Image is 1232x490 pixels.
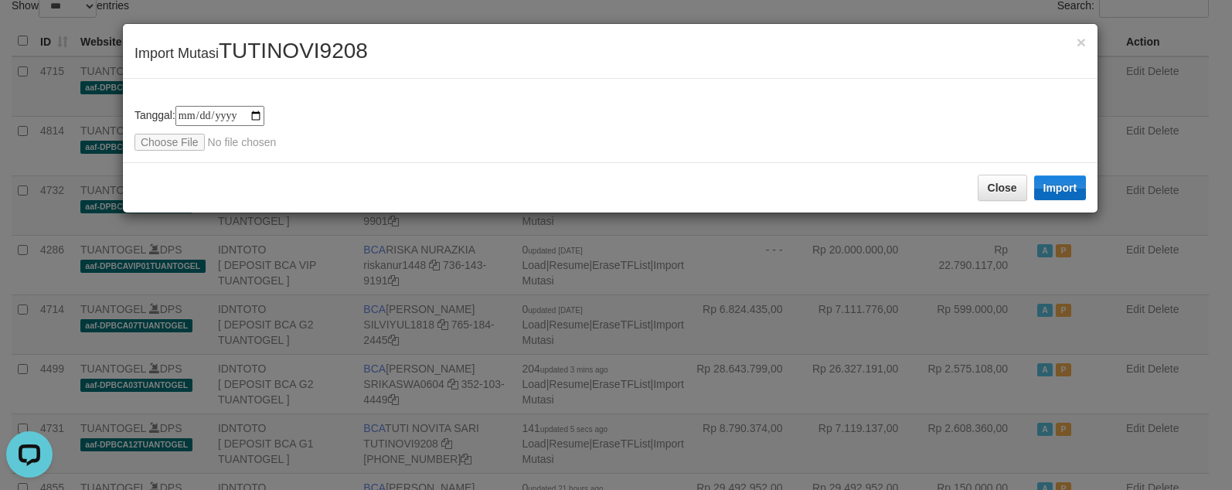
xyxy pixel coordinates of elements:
div: Tanggal: [134,106,1086,151]
span: Import Mutasi [134,46,368,61]
span: × [1077,33,1086,51]
button: Open LiveChat chat widget [6,6,53,53]
span: TUTINOVI9208 [219,39,368,63]
button: Import [1034,175,1087,200]
button: Close [1077,34,1086,50]
button: Close [978,175,1027,201]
